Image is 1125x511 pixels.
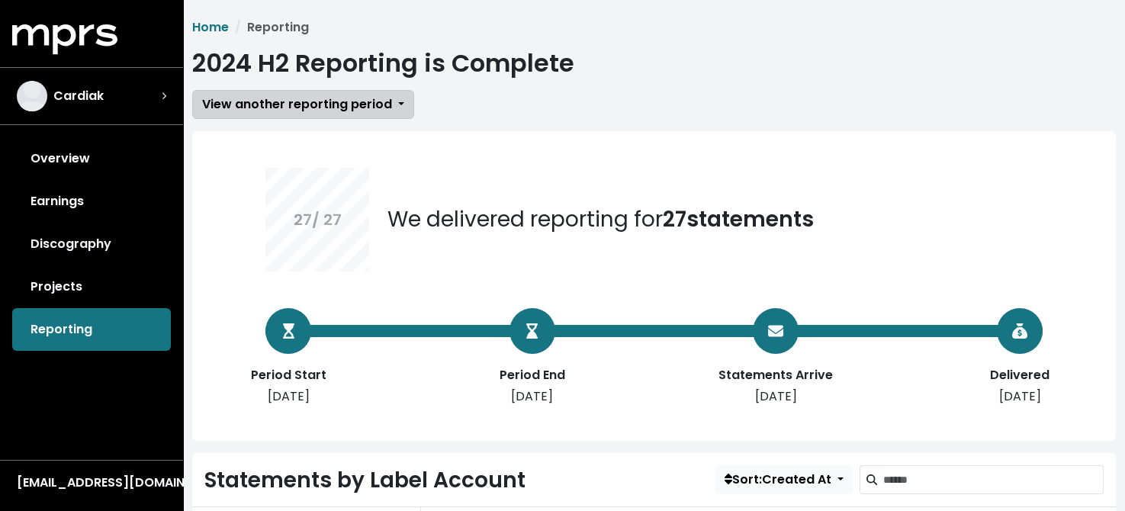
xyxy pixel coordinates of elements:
[229,18,309,37] li: Reporting
[12,180,171,223] a: Earnings
[12,30,117,47] a: mprs logo
[663,204,814,234] b: 27 statements
[959,366,1081,384] div: Delivered
[17,81,47,111] img: The selected account / producer
[17,474,166,492] div: [EMAIL_ADDRESS][DOMAIN_NAME]
[227,366,349,384] div: Period Start
[204,468,526,493] h2: Statements by Label Account
[202,95,392,113] span: View another reporting period
[471,387,593,406] div: [DATE]
[227,387,349,406] div: [DATE]
[192,49,574,78] h1: 2024 H2 Reporting is Complete
[12,265,171,308] a: Projects
[715,387,837,406] div: [DATE]
[192,18,229,36] a: Home
[12,137,171,180] a: Overview
[715,465,853,494] button: Sort:Created At
[725,471,831,488] span: Sort: Created At
[883,465,1104,494] input: Search label accounts
[959,387,1081,406] div: [DATE]
[192,90,414,119] button: View another reporting period
[12,223,171,265] a: Discography
[715,366,837,384] div: Statements Arrive
[192,18,1116,37] nav: breadcrumb
[12,473,171,493] button: [EMAIL_ADDRESS][DOMAIN_NAME]
[471,366,593,384] div: Period End
[53,87,104,105] span: Cardiak
[387,204,814,236] div: We delivered reporting for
